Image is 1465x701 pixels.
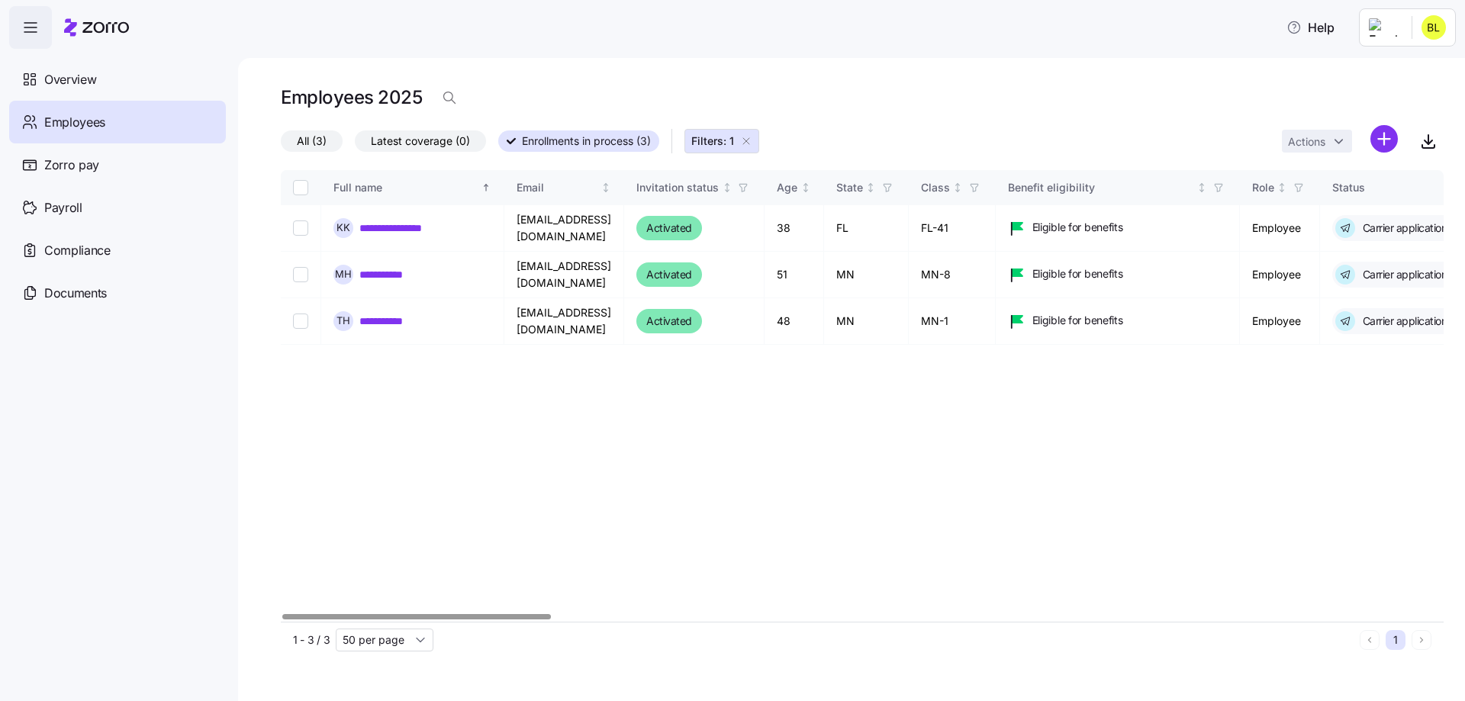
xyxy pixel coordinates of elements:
[293,180,308,195] input: Select all records
[1277,182,1287,193] div: Not sorted
[293,220,308,236] input: Select record 1
[800,182,811,193] div: Not sorted
[921,179,950,196] div: Class
[1240,205,1320,252] td: Employee
[44,113,105,132] span: Employees
[1240,298,1320,345] td: Employee
[909,298,996,345] td: MN-1
[600,182,611,193] div: Not sorted
[504,298,624,345] td: [EMAIL_ADDRESS][DOMAIN_NAME]
[646,219,692,237] span: Activated
[1412,630,1431,650] button: Next page
[321,170,504,205] th: Full nameSorted ascending
[333,179,478,196] div: Full name
[481,182,491,193] div: Sorted ascending
[44,70,96,89] span: Overview
[1032,313,1123,328] span: Eligible for benefits
[1240,170,1320,205] th: RoleNot sorted
[624,170,765,205] th: Invitation statusNot sorted
[504,252,624,298] td: [EMAIL_ADDRESS][DOMAIN_NAME]
[1370,125,1398,153] svg: add icon
[1288,137,1325,147] span: Actions
[765,298,824,345] td: 48
[909,205,996,252] td: FL-41
[824,205,909,252] td: FL
[293,267,308,282] input: Select record 2
[44,241,111,260] span: Compliance
[1282,130,1352,153] button: Actions
[1240,252,1320,298] td: Employee
[909,252,996,298] td: MN-8
[691,133,734,149] span: Filters: 1
[371,131,470,151] span: Latest coverage (0)
[9,272,226,314] a: Documents
[44,284,107,303] span: Documents
[9,101,226,143] a: Employees
[335,269,352,279] span: M H
[1422,15,1446,40] img: 301f6adaca03784000fa73adabf33a6b
[824,170,909,205] th: StateNot sorted
[952,182,963,193] div: Not sorted
[836,179,863,196] div: State
[9,58,226,101] a: Overview
[293,314,308,329] input: Select record 3
[522,131,651,151] span: Enrollments in process (3)
[1369,18,1399,37] img: Employer logo
[684,129,759,153] button: Filters: 1
[9,186,226,229] a: Payroll
[297,131,327,151] span: All (3)
[1252,179,1274,196] div: Role
[1274,12,1347,43] button: Help
[824,252,909,298] td: MN
[1032,266,1123,281] span: Eligible for benefits
[646,265,692,284] span: Activated
[1386,630,1405,650] button: 1
[765,170,824,205] th: AgeNot sorted
[765,252,824,298] td: 51
[636,179,719,196] div: Invitation status
[765,205,824,252] td: 38
[336,316,350,326] span: T H
[44,198,82,217] span: Payroll
[504,170,624,205] th: EmailNot sorted
[44,156,99,175] span: Zorro pay
[281,85,422,109] h1: Employees 2025
[646,312,692,330] span: Activated
[865,182,876,193] div: Not sorted
[824,298,909,345] td: MN
[996,170,1240,205] th: Benefit eligibilityNot sorted
[504,205,624,252] td: [EMAIL_ADDRESS][DOMAIN_NAME]
[1332,179,1444,196] div: Status
[1032,220,1123,235] span: Eligible for benefits
[777,179,797,196] div: Age
[517,179,598,196] div: Email
[722,182,732,193] div: Not sorted
[1196,182,1207,193] div: Not sorted
[1008,179,1194,196] div: Benefit eligibility
[9,143,226,186] a: Zorro pay
[909,170,996,205] th: ClassNot sorted
[9,229,226,272] a: Compliance
[1360,630,1380,650] button: Previous page
[293,632,330,648] span: 1 - 3 / 3
[1286,18,1335,37] span: Help
[336,223,350,233] span: K K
